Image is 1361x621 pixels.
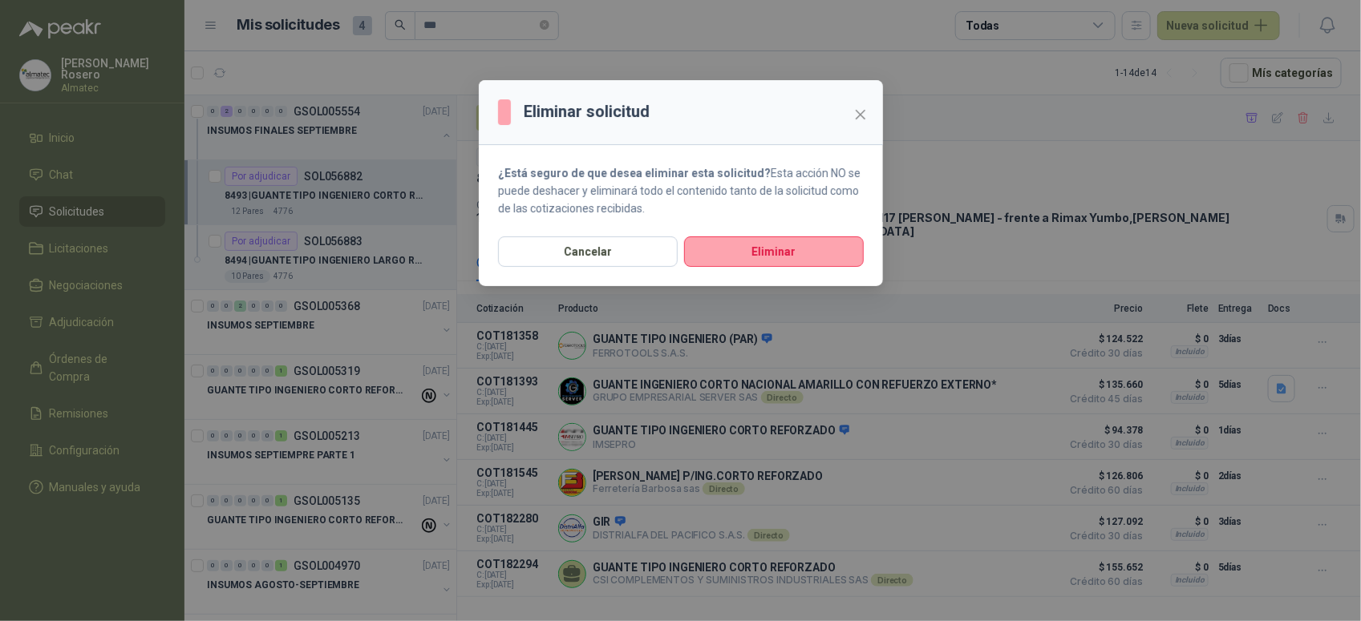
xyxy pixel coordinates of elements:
[684,236,864,267] button: Eliminar
[848,102,873,127] button: Close
[498,167,771,179] strong: ¿Está seguro de que desea eliminar esta solicitud?
[524,99,650,124] h3: Eliminar solicitud
[854,108,867,121] span: close
[498,164,864,217] p: Esta acción NO se puede deshacer y eliminará todo el contenido tanto de la solicitud como de las ...
[498,236,678,267] button: Cancelar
